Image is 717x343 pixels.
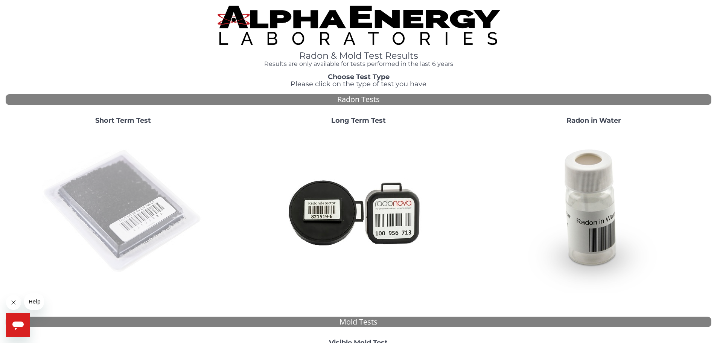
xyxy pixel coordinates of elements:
iframe: Message from company [24,293,44,310]
div: Radon Tests [6,94,711,105]
strong: Radon in Water [566,116,621,125]
iframe: Close message [6,295,21,310]
iframe: Button to launch messaging window [6,313,30,337]
div: Mold Tests [6,317,711,328]
strong: Short Term Test [95,116,151,125]
strong: Long Term Test [331,116,386,125]
h4: Results are only available for tests performed in the last 6 years [218,61,500,67]
img: RadoninWater.jpg [513,131,674,293]
img: Radtrak2vsRadtrak3.jpg [277,131,439,293]
img: ShortTerm.jpg [42,131,204,293]
strong: Choose Test Type [328,73,390,81]
h1: Radon & Mold Test Results [218,51,500,61]
span: Please click on the type of test you have [291,80,426,88]
img: TightCrop.jpg [218,6,500,45]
